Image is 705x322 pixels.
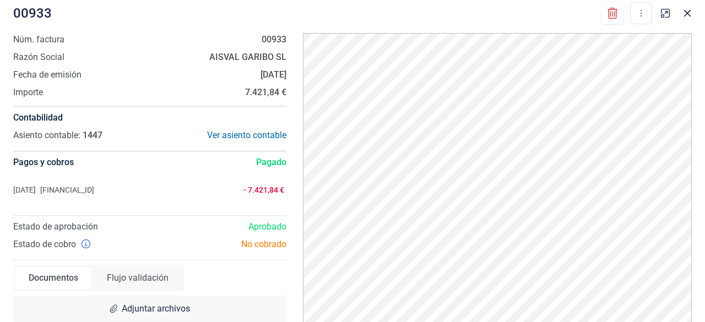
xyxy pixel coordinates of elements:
[13,86,43,99] span: Importe
[13,111,286,124] h4: Contabilidad
[15,267,91,289] div: Documentos
[122,302,190,315] span: Adjuntar archivos
[150,220,295,233] div: Aprobado
[13,68,82,81] span: Fecha de emisión
[13,238,76,251] span: Estado de cobro
[13,184,36,195] span: [DATE]
[256,156,286,169] span: Pagado
[40,184,94,195] span: [FINANCIAL_ID]
[245,87,286,97] strong: 7.421,84 €
[13,296,286,322] div: Adjuntar archivos
[94,267,182,289] div: Flujo validación
[209,52,286,62] strong: AISVAL GARIBO SL
[13,151,74,173] h4: Pagos y cobros
[679,4,696,22] button: Close
[150,129,286,142] div: Ver asiento contable
[150,238,295,251] div: No cobrado
[13,221,98,232] span: Estado de aprobación
[13,51,64,64] span: Razón Social
[83,130,102,140] span: 1447
[13,130,80,140] span: Asiento contable:
[261,69,286,80] strong: [DATE]
[262,34,286,45] strong: 00933
[13,33,64,46] span: Núm. factura
[13,4,52,22] span: 00933
[230,184,284,195] span: - 7.421,84 €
